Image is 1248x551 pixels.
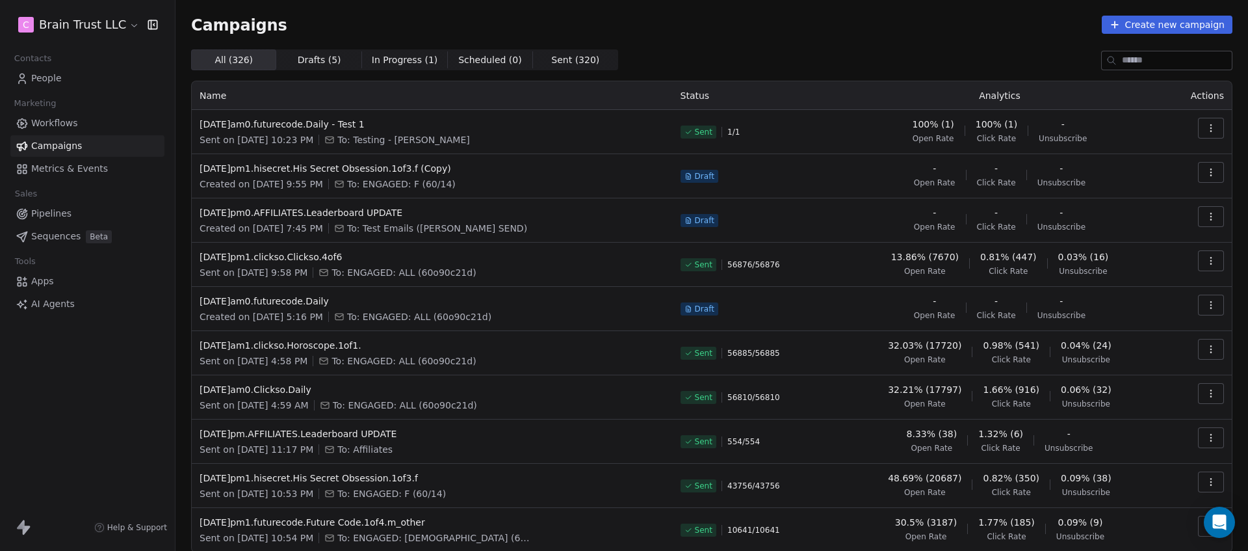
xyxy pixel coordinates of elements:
[1164,81,1232,110] th: Actions
[31,297,75,311] span: AI Agents
[337,487,446,500] span: To: ENGAGED: F (60/14)
[200,295,665,308] span: [DATE]am0.futurecode.Daily
[913,133,954,144] span: Open Rate
[31,230,81,243] span: Sequences
[891,250,959,263] span: 13.86% (7670)
[904,487,946,498] span: Open Rate
[835,81,1165,110] th: Analytics
[976,118,1017,131] span: 100% (1)
[933,295,936,308] span: -
[347,310,491,323] span: To: ENGAGED: ALL (60o90c21d)
[1059,206,1063,219] span: -
[10,158,164,180] a: Metrics & Events
[1037,178,1085,188] span: Unsubscribe
[905,531,947,542] span: Open Rate
[1037,310,1085,321] span: Unsubscribe
[1062,399,1110,409] span: Unsubscribe
[200,487,313,500] span: Sent on [DATE] 10:53 PM
[1059,162,1063,175] span: -
[200,383,665,396] span: [DATE]am0.Clickso.Daily
[983,472,1039,485] span: 0.82% (350)
[200,222,323,235] span: Created on [DATE] 7:45 PM
[992,355,1031,365] span: Click Rate
[8,94,62,113] span: Marketing
[673,81,835,110] th: Status
[9,252,41,271] span: Tools
[695,481,712,491] span: Sent
[933,162,936,175] span: -
[551,53,599,67] span: Sent ( 320 )
[31,116,78,130] span: Workflows
[989,266,1028,276] span: Click Rate
[1058,250,1109,263] span: 0.03% (16)
[977,133,1016,144] span: Click Rate
[695,437,712,447] span: Sent
[695,392,712,403] span: Sent
[200,118,665,131] span: [DATE]am0.futurecode.Daily - Test 1
[23,18,29,31] span: C
[727,127,740,137] span: 1 / 1
[1061,383,1111,396] span: 0.06% (32)
[1062,355,1110,365] span: Unsubscribe
[200,399,309,412] span: Sent on [DATE] 4:59 AM
[86,230,112,243] span: Beta
[1056,531,1104,542] span: Unsubscribe
[10,113,164,134] a: Workflows
[10,271,164,292] a: Apps
[992,399,1031,409] span: Click Rate
[1058,516,1103,529] span: 0.09% (9)
[1061,339,1111,352] span: 0.04% (24)
[200,443,313,456] span: Sent on [DATE] 11:17 PM
[1061,118,1065,131] span: -
[695,171,714,181] span: Draft
[94,522,167,533] a: Help & Support
[331,266,476,279] span: To: ENGAGED: ALL (60o90c21d)
[1204,507,1235,538] div: Open Intercom Messenger
[994,295,998,308] span: -
[911,443,953,453] span: Open Rate
[904,266,946,276] span: Open Rate
[337,133,469,146] span: To: Testing - Angie
[914,178,955,188] span: Open Rate
[10,135,164,157] a: Campaigns
[347,178,456,191] span: To: ENGAGED: F (60/14)
[933,206,936,219] span: -
[727,348,780,358] span: 56885 / 56885
[1059,295,1063,308] span: -
[10,203,164,224] a: Pipelines
[1039,133,1087,144] span: Unsubscribe
[727,260,780,270] span: 56876 / 56876
[1045,443,1093,453] span: Unsubscribe
[977,310,1016,321] span: Click Rate
[298,53,341,67] span: Drafts ( 5 )
[981,443,1020,453] span: Click Rate
[10,293,164,315] a: AI Agents
[1061,472,1111,485] span: 0.09% (38)
[200,133,313,146] span: Sent on [DATE] 10:23 PM
[978,516,1035,529] span: 1.77% (185)
[977,222,1016,232] span: Click Rate
[907,427,957,440] span: 8.33% (38)
[107,522,167,533] span: Help & Support
[31,275,54,288] span: Apps
[977,178,1016,188] span: Click Rate
[200,162,665,175] span: [DATE]pm1.hisecret.His Secret Obsession.1of3.f (Copy)
[980,250,1037,263] span: 0.81% (447)
[914,310,955,321] span: Open Rate
[912,118,954,131] span: 100% (1)
[987,531,1026,542] span: Click Rate
[895,516,957,529] span: 30.5% (3187)
[9,184,43,204] span: Sales
[200,472,665,485] span: [DATE]pm1.hisecret.His Secret Obsession.1of3.f
[31,207,71,221] span: Pipelines
[200,206,665,219] span: [DATE]pm0.AFFILIATES.Leaderboard UPDATE
[337,443,393,456] span: To: Affiliates
[200,339,665,352] span: [DATE]am1.clickso.Horoscope.1of1.
[191,16,287,34] span: Campaigns
[727,481,780,491] span: 43756 / 43756
[1037,222,1085,232] span: Unsubscribe
[888,383,961,396] span: 32.21% (17797)
[914,222,955,232] span: Open Rate
[200,355,307,368] span: Sent on [DATE] 4:58 PM
[337,531,532,544] span: To: ENGAGED: MALE (60/14) + 1 more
